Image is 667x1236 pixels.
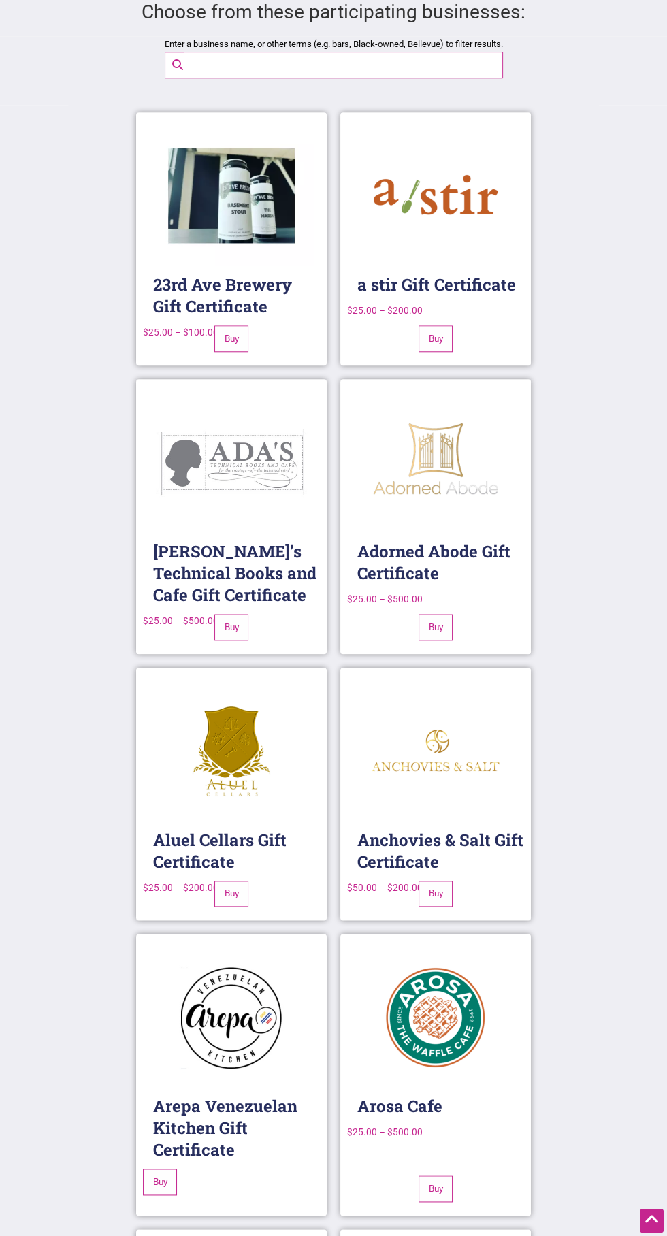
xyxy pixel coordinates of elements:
a: Arepa Venezuelan Kitchen Gift Certificate [143,947,320,1169]
a: Aluel Cellars Gift Certificate [143,681,320,896]
span: – [175,882,181,893]
h2: Arepa Venezuelan Kitchen Gift Certificate [153,1087,320,1169]
h2: [PERSON_NAME]’s Technical Books and Cafe Gift Certificate [153,532,320,614]
label: Enter a business name, or other terms (e.g. bars, Black-owned, Bellevue) to filter results. [165,36,503,52]
bdi: 50.00 [347,882,377,893]
span: $ [347,882,353,893]
a: Select options for “Arosa Cafe” [419,1175,453,1201]
span: – [379,882,385,893]
bdi: 25.00 [347,305,377,316]
span: $ [347,1126,353,1137]
img: Aluel Cellars [150,681,314,821]
a: Arosa Cafe [347,947,524,1140]
span: $ [183,327,189,338]
h2: Anchovies & Salt Gift Certificate [357,821,524,881]
a: Select options for “Aluel Cellars Gift Certificate” [214,881,248,907]
bdi: 100.00 [183,327,218,338]
span: $ [143,615,148,626]
span: – [175,615,181,626]
h2: Aluel Cellars Gift Certificate [153,821,320,881]
bdi: 500.00 [387,593,423,604]
a: Select options for “23rd Ave Brewery Gift Certificate” [214,325,248,351]
a: Adorned Abode Gift Certificate [347,393,524,607]
bdi: 200.00 [183,882,218,893]
span: – [379,593,385,604]
bdi: 25.00 [347,1126,377,1137]
span: $ [387,882,393,893]
img: Anchovies & Salt logo [354,681,518,821]
h2: a stir Gift Certificate [357,265,524,304]
img: Cafe Arosa [354,947,518,1087]
a: a stir Gift Certificate [347,126,524,319]
a: Select options for “Ada's Technical Books and Cafe Gift Certificate” [214,614,248,640]
bdi: 200.00 [387,882,423,893]
bdi: 500.00 [183,615,218,626]
span: $ [143,327,148,338]
bdi: 25.00 [143,327,173,338]
a: [PERSON_NAME]’s Technical Books and Cafe Gift Certificate [143,393,320,629]
span: – [379,305,385,316]
a: Select options for “Anchovies & Salt Gift Certificate” [419,881,453,907]
a: Anchovies & Salt Gift Certificate [347,681,524,896]
span: – [175,327,181,338]
span: $ [143,882,148,893]
h2: Arosa Cafe [357,1087,524,1125]
img: Adorned Abode Gift Certificates [366,393,506,532]
h2: 23rd Ave Brewery Gift Certificate [153,265,320,325]
span: $ [183,615,189,626]
a: 23rd Ave Brewery Gift Certificate [143,126,320,340]
bdi: 200.00 [387,305,423,316]
span: $ [183,882,189,893]
img: 23rd Ave Brewery Gift Certificate [150,126,314,265]
bdi: 500.00 [387,1126,423,1137]
a: Select options for “a stir Gift Certificate” [419,325,453,351]
span: $ [387,1126,393,1137]
span: $ [387,593,393,604]
img: a stir Gift Certificate [354,126,518,265]
h2: Adorned Abode Gift Certificate [357,532,524,592]
img: Adas Technical Books and Cafe Logo [150,393,314,532]
span: $ [387,305,393,316]
img: Arepa Venezuelan Kitchen Gift Certificates [150,947,314,1087]
a: Select options for “Adorned Abode Gift Certificate” [419,614,453,640]
bdi: 25.00 [347,593,377,604]
bdi: 25.00 [143,882,173,893]
div: Scroll Back to Top [640,1209,664,1233]
span: – [379,1126,385,1137]
span: $ [347,593,353,604]
span: $ [347,305,353,316]
bdi: 25.00 [143,615,173,626]
a: Select options for “Arepa Venezuelan Kitchen Gift Certificate” [143,1169,177,1194]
